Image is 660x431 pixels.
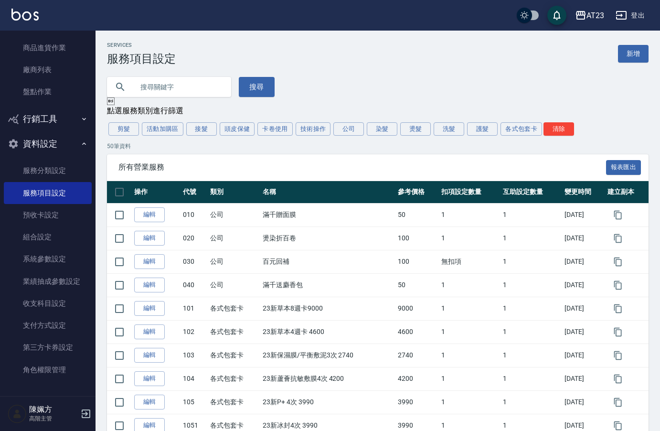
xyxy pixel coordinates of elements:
a: 新增 [618,45,649,63]
a: 系統參數設定 [4,248,92,270]
a: 廠商列表 [4,59,92,81]
td: 1 [500,297,562,320]
a: 第三方卡券設定 [4,336,92,358]
button: 活動加購區 [142,122,183,136]
th: 操作 [132,181,181,204]
th: 類別 [208,181,260,204]
a: 編輯 [134,371,165,386]
td: [DATE] [562,297,606,320]
input: 搜尋關鍵字 [134,74,224,100]
td: 1 [439,273,500,297]
td: 滿千送麝香包 [260,273,395,297]
td: 1 [439,226,500,250]
td: 1 [439,320,500,344]
button: 技術操作 [296,122,331,136]
td: 1 [439,390,500,414]
h2: Services [107,42,176,48]
th: 互助設定數量 [500,181,562,204]
td: [DATE] [562,273,606,297]
td: 100 [395,226,439,250]
button: 搜尋 [239,77,275,97]
button: 卡卷使用 [257,122,293,136]
th: 建立副本 [605,181,649,204]
td: 23新草本4週卡 4600 [260,320,395,344]
a: 報表匯出 [606,162,641,171]
th: 名稱 [260,181,395,204]
a: 支付方式設定 [4,314,92,336]
td: 3990 [395,390,439,414]
td: [DATE] [562,390,606,414]
td: 滿千贈面膜 [260,203,395,226]
a: 角色權限管理 [4,359,92,381]
td: 1 [500,273,562,297]
td: 4200 [395,367,439,390]
th: 參考價格 [395,181,439,204]
a: 編輯 [134,324,165,339]
td: 020 [181,226,208,250]
td: 公司 [208,250,260,273]
a: 編輯 [134,278,165,292]
td: 1 [439,367,500,390]
a: 預收卡設定 [4,204,92,226]
td: 1 [500,203,562,226]
td: [DATE] [562,344,606,367]
td: 1 [439,297,500,320]
td: 010 [181,203,208,226]
td: 1 [500,226,562,250]
a: 編輯 [134,301,165,316]
th: 代號 [181,181,208,204]
td: 無扣項 [439,250,500,273]
td: 各式包套卡 [208,390,260,414]
td: 105 [181,390,208,414]
td: 50 [395,273,439,297]
td: 101 [181,297,208,320]
td: 4600 [395,320,439,344]
td: 公司 [208,226,260,250]
a: 編輯 [134,254,165,269]
th: 扣項設定數量 [439,181,500,204]
td: 23新P+ 4次 3990 [260,390,395,414]
td: [DATE] [562,203,606,226]
td: 百元回補 [260,250,395,273]
td: 100 [395,250,439,273]
button: 清除 [543,122,574,136]
td: 23新蘆薈抗敏敷膜4次 4200 [260,367,395,390]
button: 頭皮保健 [220,122,255,136]
button: 燙髮 [400,122,431,136]
a: 編輯 [134,231,165,246]
a: 服務項目設定 [4,182,92,204]
td: 1 [439,203,500,226]
a: 商品進貨作業 [4,37,92,59]
span: 所有營業服務 [118,162,606,172]
td: [DATE] [562,367,606,390]
td: 030 [181,250,208,273]
button: 登出 [612,7,649,24]
td: 2740 [395,344,439,367]
td: 公司 [208,273,260,297]
a: 盤點作業 [4,81,92,103]
td: [DATE] [562,320,606,344]
td: [DATE] [562,250,606,273]
a: 編輯 [134,348,165,363]
button: 洗髮 [434,122,464,136]
button: 染髮 [367,122,397,136]
h3: 服務項目設定 [107,52,176,65]
p: 高階主管 [29,414,78,423]
p: 50 筆資料 [107,142,649,151]
a: 編輯 [134,395,165,409]
td: 各式包套卡 [208,320,260,344]
td: 9000 [395,297,439,320]
td: 1 [500,320,562,344]
button: 行銷工具 [4,107,92,131]
th: 變更時間 [562,181,606,204]
td: 23新保濕膜/平衡敷泥3次 2740 [260,344,395,367]
div: 點選服務類別進行篩選 [107,106,649,116]
div: AT23 [586,10,604,22]
td: 1 [500,367,562,390]
a: 服務分類設定 [4,160,92,182]
td: 102 [181,320,208,344]
button: AT23 [571,6,608,25]
a: 業績抽成參數設定 [4,270,92,292]
button: 接髮 [186,122,217,136]
button: 護髮 [467,122,498,136]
